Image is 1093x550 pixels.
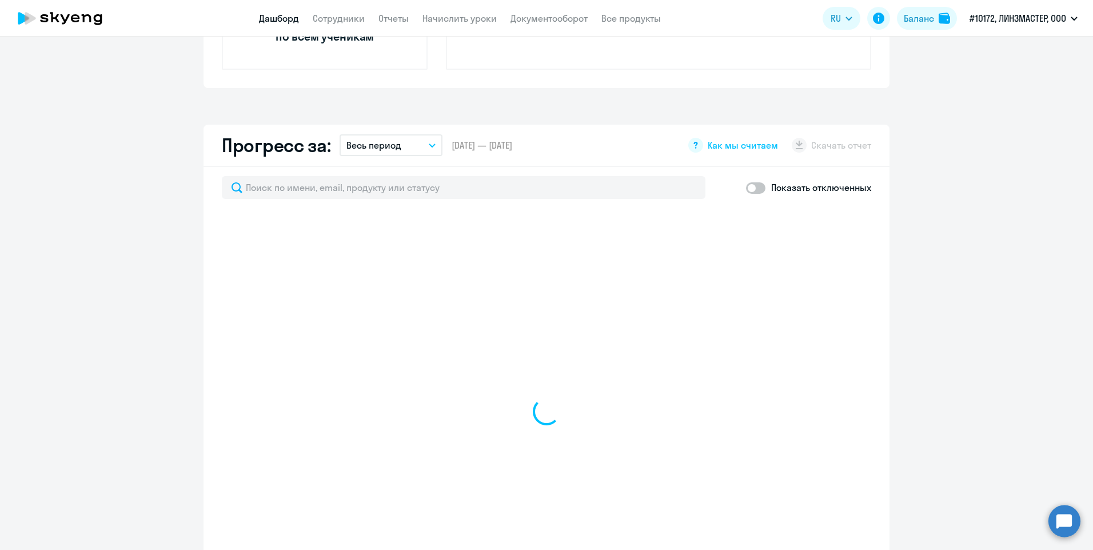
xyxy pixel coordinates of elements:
[378,13,409,24] a: Отчеты
[708,139,778,152] span: Как мы считаем
[831,11,841,25] span: RU
[939,13,950,24] img: balance
[970,11,1066,25] p: #10172, ЛИНЗМАСТЕР, ООО
[340,134,442,156] button: Весь период
[904,11,934,25] div: Баланс
[964,5,1083,32] button: #10172, ЛИНЗМАСТЕР, ООО
[510,13,588,24] a: Документооборот
[452,139,512,152] span: [DATE] — [DATE]
[259,13,299,24] a: Дашборд
[823,7,860,30] button: RU
[897,7,957,30] button: Балансbalance
[771,181,871,194] p: Показать отключенных
[222,134,330,157] h2: Прогресс за:
[422,13,497,24] a: Начислить уроки
[222,176,705,199] input: Поиск по имени, email, продукту или статусу
[601,13,661,24] a: Все продукты
[346,138,401,152] p: Весь период
[313,13,365,24] a: Сотрудники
